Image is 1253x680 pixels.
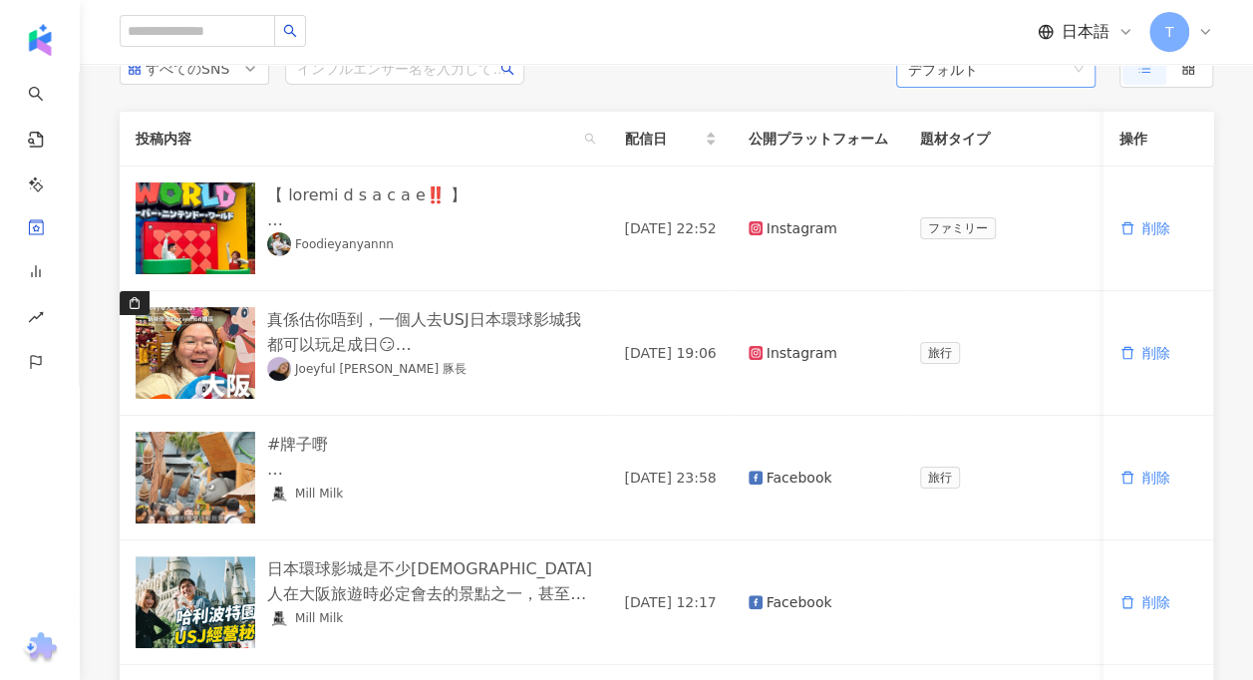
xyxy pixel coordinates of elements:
th: 公開プラットフォーム [733,112,904,167]
div: post-image [136,556,267,648]
span: 削除 [1142,470,1170,486]
img: KOL Avatar [267,232,291,256]
div: post-image [136,307,267,399]
div: [DATE] 19:06 [624,342,716,364]
div: [DATE] 22:52 [624,217,716,239]
span: T [1165,21,1174,43]
div: Facebook [749,467,888,489]
img: KOL Avatar [267,357,291,381]
div: Facebook [749,591,888,613]
a: KOL AvatarFoodieyanyannn [267,232,394,256]
span: delete [1120,471,1134,485]
span: 投稿内容 [136,128,576,150]
div: 真係估你唔到，一個人去USJ日本環球影城我都可以玩足成日😏 一去到一定要衝去Donkey Kong Country玩瘋狂礦車，上年12月新開嫁咋！！興奮到我第一次喺主題樂園買相留念🤭 而今年14... [267,307,592,357]
span: 旅行 [920,467,960,489]
span: 削除 [1142,594,1170,610]
img: post-image [136,307,255,399]
a: KOL AvatarMill Milk [267,606,343,630]
img: chrome extension [21,632,60,664]
div: 日本環球影城是不少[DEMOGRAPHIC_DATA]人在大阪旅遊時必定會去的景點之一，甚至未出發已經要看不同的排隊攻略、搶購門票。然而在遊玩期間，大家又有沒有想過，像超級[PERSON_NAM... [267,556,592,606]
th: 配信日 [608,112,732,167]
div: #牌子嘢 睇完牙朗同yen去完日本環球影城玩之後，妙妙都想去呀！ 無論係[PERSON_NAME][GEOGRAPHIC_DATA][PERSON_NAME]，定係新開咗Donkey Kong ... [267,432,592,482]
span: delete [1120,221,1134,235]
div: Instagram [749,217,888,239]
img: post-image [136,182,255,274]
a: KOL AvatarJoeyful [PERSON_NAME] 豚長 [267,357,467,381]
span: search [584,133,596,145]
th: 操作 [1103,112,1213,167]
a: search [28,72,68,287]
span: ファミリー [920,217,996,239]
div: すべてのSNS [146,54,210,84]
span: 削除 [1142,345,1170,361]
span: 配信日 [624,128,700,150]
img: KOL Avatar [267,606,291,630]
div: 【 loremi d s a c a e‼️ 】 seddoeiusmod teMpor❤️‍🔥 incidi utlab😍～ e Dolore Magn Aliquae 4350a13min ... [267,182,592,232]
span: delete [1120,595,1134,609]
button: 削除 [1119,458,1171,498]
span: 旅行 [920,342,960,364]
img: post-image [136,432,255,523]
div: [DATE] 23:58 [624,467,716,489]
img: post-image [136,556,255,648]
img: logo icon [24,24,56,56]
button: 削除 [1119,582,1171,622]
button: 削除 [1119,333,1171,373]
div: Instagram [749,342,888,364]
span: search [500,62,514,76]
span: search [580,124,600,154]
span: 削除 [1142,220,1170,236]
span: delete [1120,346,1134,360]
div: post-image [136,432,267,523]
span: 日本語 [1062,21,1109,43]
div: post-image [136,182,267,274]
span: rise [28,297,44,342]
span: デフォルト [908,52,1084,88]
a: KOL AvatarMill Milk [267,482,343,506]
div: [DATE] 12:17 [624,591,716,613]
th: 題材タイプ [904,112,1139,167]
img: KOL Avatar [267,482,291,506]
span: search [283,24,297,38]
button: 削除 [1119,208,1171,248]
